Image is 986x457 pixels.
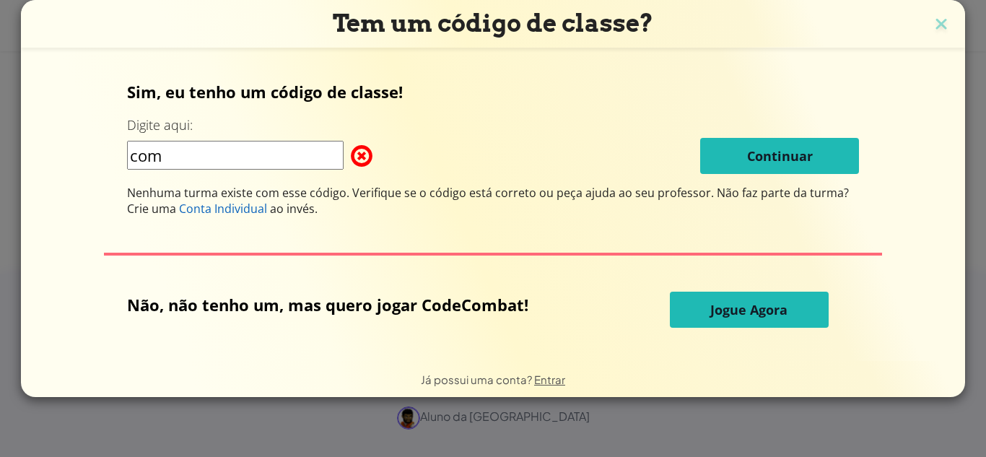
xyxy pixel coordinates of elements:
font: Nenhuma turma existe com esse código. Verifique se o código está correto ou peça ajuda ao seu pro... [127,185,714,201]
font: Digite aqui: [127,116,193,134]
font: Conta Individual [179,201,267,217]
font: Sim, eu tenho um código de classe! [127,81,403,103]
font: Já possui uma conta? [421,373,532,386]
button: Continuar [700,138,859,174]
a: Entrar [534,373,565,386]
button: Jogue Agora [670,292,829,328]
font: ao invés. [270,201,318,217]
font: Não, não tenho um, mas quero jogar CodeCombat! [127,294,528,315]
font: Não faz parte da turma? Crie uma [127,185,849,217]
font: Jogue Agora [710,301,788,318]
font: Tem um código de classe? [333,9,653,38]
font: Continuar [747,147,813,165]
img: ícone de fechamento [932,14,951,36]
